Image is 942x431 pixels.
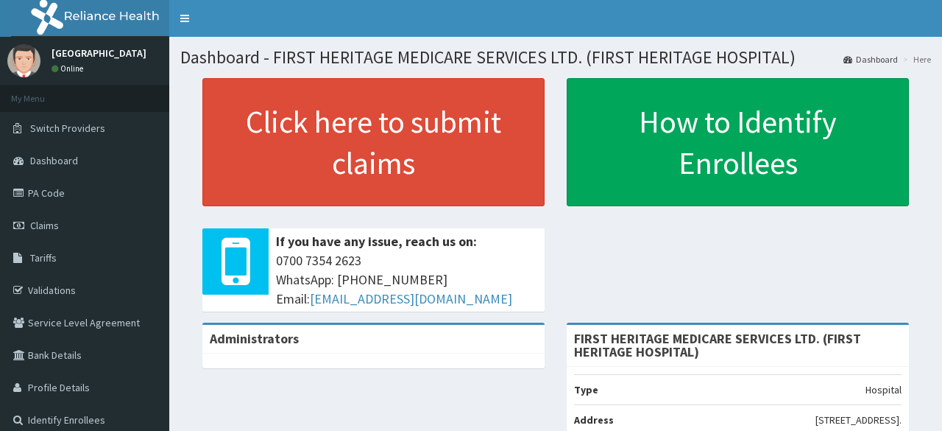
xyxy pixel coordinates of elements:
p: [STREET_ADDRESS]. [815,413,902,427]
li: Here [899,53,931,66]
b: If you have any issue, reach us on: [276,233,477,250]
span: Tariffs [30,251,57,264]
a: Online [52,63,87,74]
b: Address [574,413,614,427]
span: Dashboard [30,154,78,167]
span: Switch Providers [30,122,105,135]
h1: Dashboard - FIRST HERITAGE MEDICARE SERVICES LTD. (FIRST HERITAGE HOSPITAL) [180,48,931,67]
a: Click here to submit claims [202,78,545,206]
img: User Image [7,44,40,77]
span: 0700 7354 2623 WhatsApp: [PHONE_NUMBER] Email: [276,251,537,308]
strong: FIRST HERITAGE MEDICARE SERVICES LTD. (FIRST HERITAGE HOSPITAL) [574,330,861,360]
span: Claims [30,219,59,232]
b: Type [574,383,598,396]
p: Hospital [865,382,902,397]
a: [EMAIL_ADDRESS][DOMAIN_NAME] [310,290,512,307]
a: Dashboard [843,53,898,66]
b: Administrators [210,330,299,347]
a: How to Identify Enrollees [567,78,909,206]
p: [GEOGRAPHIC_DATA] [52,48,146,58]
